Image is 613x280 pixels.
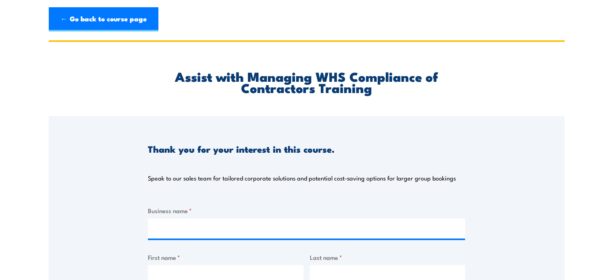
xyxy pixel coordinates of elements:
[148,253,303,262] label: First name
[148,206,465,215] label: Business name
[310,253,465,262] label: Last name
[148,144,335,153] h3: Thank you for your interest in this course.
[148,71,465,93] h2: Assist with Managing WHS Compliance of Contractors Training
[49,7,158,31] a: ← Go back to course page
[148,174,456,182] p: Speak to our sales team for tailored corporate solutions and potential cost-saving options for la...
